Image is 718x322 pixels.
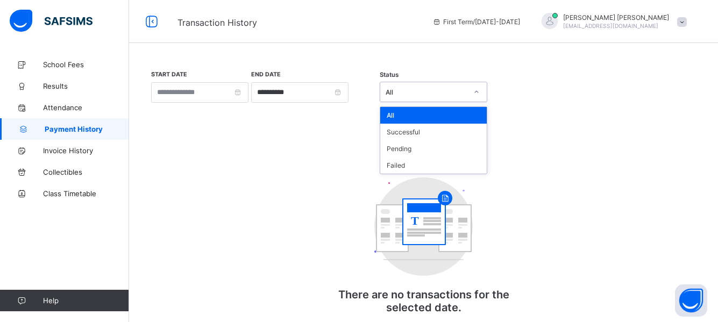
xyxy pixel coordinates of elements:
label: End Date [251,71,281,78]
span: Status [380,71,399,78]
img: safsims [10,10,93,32]
span: Class Timetable [43,189,129,198]
div: All [386,88,467,96]
span: School Fees [43,60,129,69]
span: [EMAIL_ADDRESS][DOMAIN_NAME] [563,23,658,29]
tspan: T [411,214,419,227]
span: Attendance [43,103,129,112]
span: [PERSON_NAME] [PERSON_NAME] [563,13,669,22]
span: Payment History [45,125,129,133]
span: Invoice History [43,146,129,155]
span: Collectibles [43,168,129,176]
div: Pending [380,140,487,157]
div: Successful [380,124,487,140]
span: Results [43,82,129,90]
div: Failed [380,157,487,174]
span: Help [43,296,129,305]
label: Start Date [151,71,187,78]
span: session/term information [432,18,520,26]
div: All [380,107,487,124]
p: There are no transactions for the selected date. [316,288,531,314]
span: Transaction History [177,17,257,28]
button: Open asap [675,284,707,317]
div: MOHAMMEDMOHAMMED [531,13,692,31]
